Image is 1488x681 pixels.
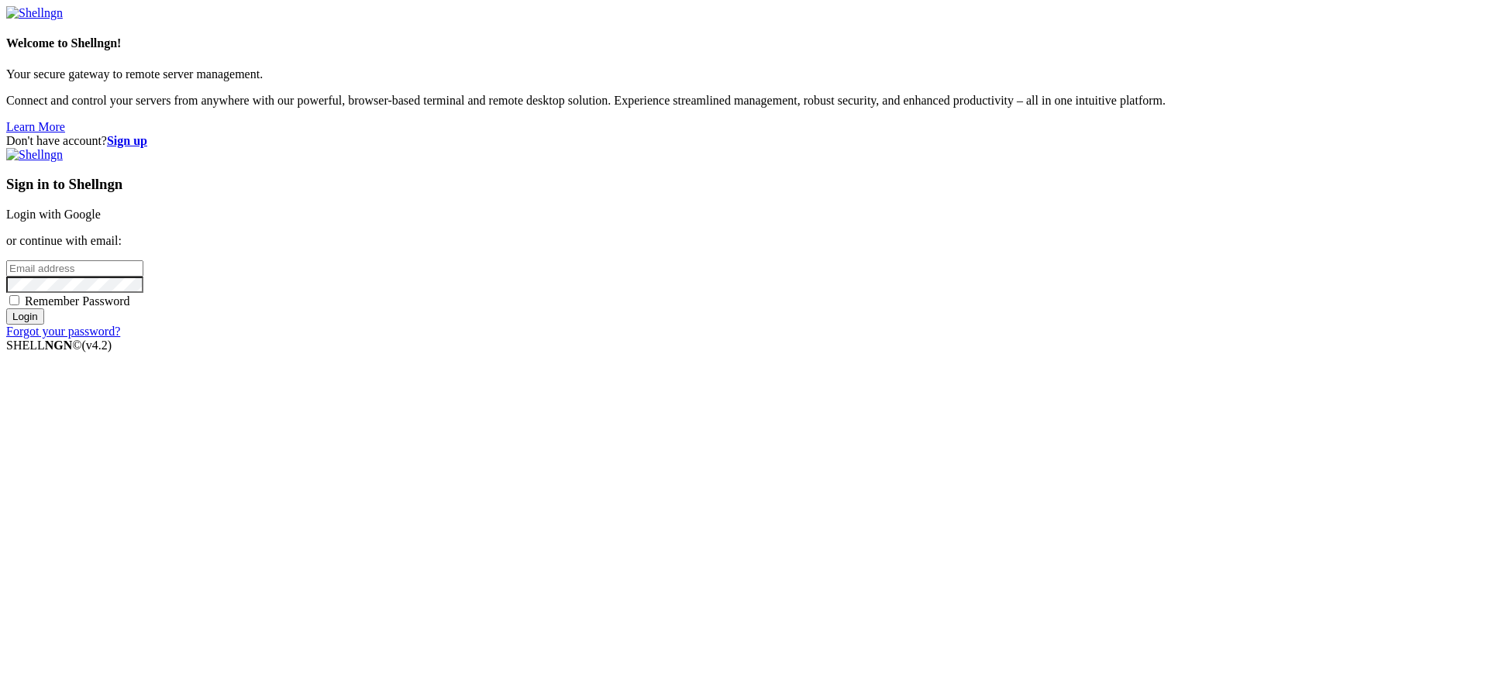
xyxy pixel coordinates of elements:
input: Login [6,308,44,325]
span: SHELL © [6,339,112,352]
span: Remember Password [25,294,130,308]
a: Login with Google [6,208,101,221]
img: Shellngn [6,148,63,162]
div: Don't have account? [6,134,1482,148]
a: Sign up [107,134,147,147]
input: Email address [6,260,143,277]
p: Your secure gateway to remote server management. [6,67,1482,81]
input: Remember Password [9,295,19,305]
img: Shellngn [6,6,63,20]
a: Learn More [6,120,65,133]
p: or continue with email: [6,234,1482,248]
h3: Sign in to Shellngn [6,176,1482,193]
a: Forgot your password? [6,325,120,338]
span: 4.2.0 [82,339,112,352]
p: Connect and control your servers from anywhere with our powerful, browser-based terminal and remo... [6,94,1482,108]
h4: Welcome to Shellngn! [6,36,1482,50]
b: NGN [45,339,73,352]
